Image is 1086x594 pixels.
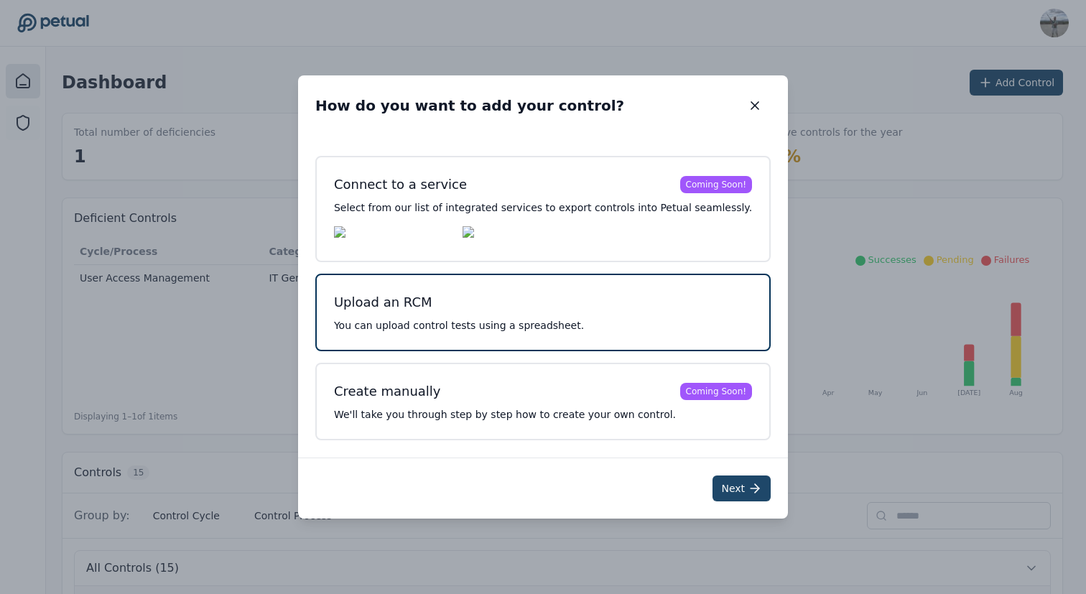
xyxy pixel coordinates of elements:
p: You can upload control tests using a spreadsheet. [334,318,752,333]
img: Workiva [463,226,558,243]
button: Next [713,475,771,501]
p: Select from our list of integrated services to export controls into Petual seamlessly. [334,200,752,215]
div: Connect to a service [334,175,467,195]
h2: How do you want to add your control? [315,96,624,116]
div: Create manually [334,381,441,402]
p: We'll take you through step by step how to create your own control. [334,407,752,422]
img: Auditboard [334,226,451,243]
div: Upload an RCM [334,292,432,312]
div: Coming Soon! [680,176,753,193]
div: Coming Soon! [680,383,753,400]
